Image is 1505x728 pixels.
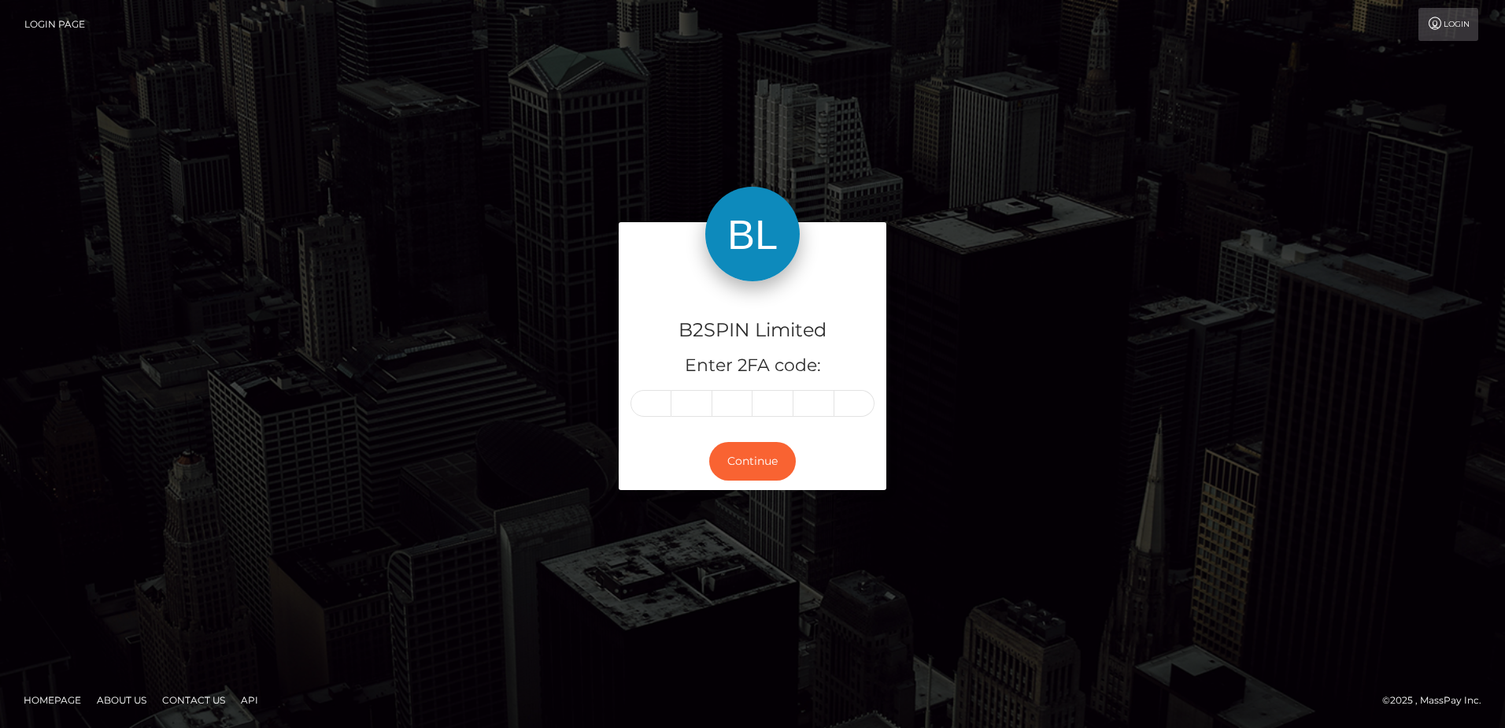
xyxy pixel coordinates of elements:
[705,187,800,281] img: B2SPIN Limited
[235,688,264,712] a: API
[1382,692,1493,709] div: © 2025 , MassPay Inc.
[24,8,85,41] a: Login Page
[1418,8,1478,41] a: Login
[156,688,231,712] a: Contact Us
[17,688,87,712] a: Homepage
[630,317,875,344] h4: B2SPIN Limited
[91,688,153,712] a: About Us
[709,442,796,481] button: Continue
[630,354,875,378] h5: Enter 2FA code:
